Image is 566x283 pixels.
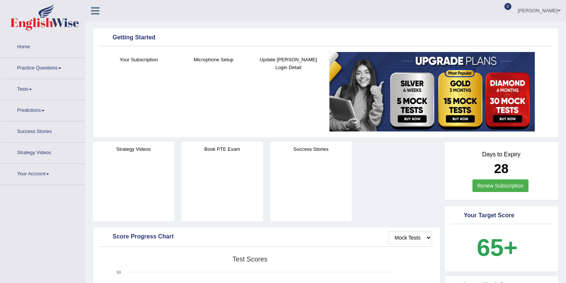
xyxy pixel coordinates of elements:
[117,270,121,274] text: 90
[0,121,85,140] a: Success Stories
[504,3,512,10] span: 0
[255,56,322,71] h4: Update [PERSON_NAME] Login Detail
[0,79,85,98] a: Tests
[232,256,267,263] tspan: Test scores
[0,58,85,77] a: Practice Questions
[453,151,550,158] h4: Days to Expiry
[182,145,263,153] h4: Book PTE Exam
[270,145,352,153] h4: Success Stories
[0,37,85,55] a: Home
[105,56,172,64] h4: Your Subscription
[101,32,550,43] div: Getting Started
[329,52,535,131] img: small5.jpg
[93,145,174,153] h4: Strategy Videos
[0,100,85,119] a: Predictions
[101,231,432,243] div: Score Progress Chart
[494,161,508,176] b: 28
[453,210,550,221] div: Your Target Score
[472,179,528,192] a: Renew Subscription
[0,143,85,161] a: Strategy Videos
[180,56,247,64] h4: Microphone Setup
[477,234,518,261] b: 65+
[0,164,85,182] a: Your Account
